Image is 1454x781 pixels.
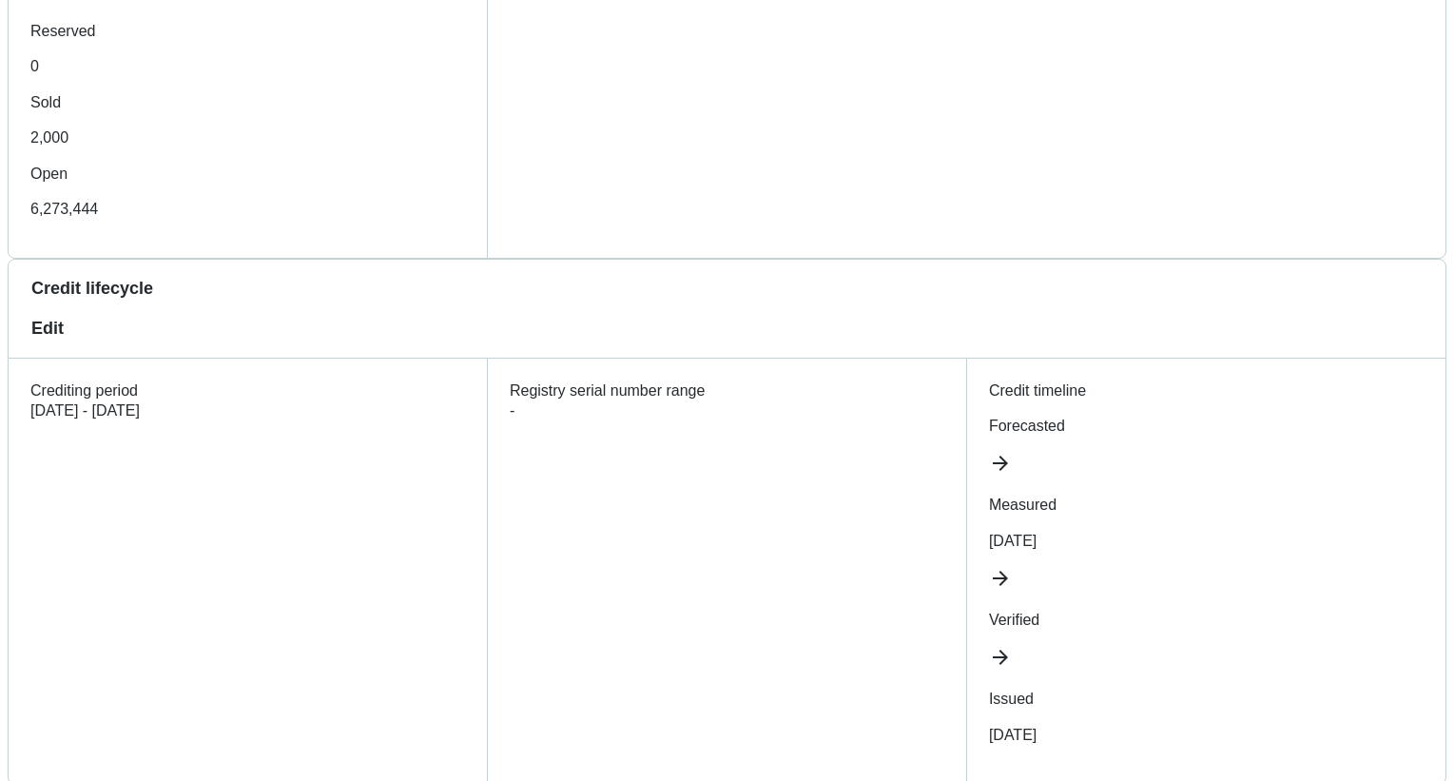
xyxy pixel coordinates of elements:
[30,56,464,77] p: 0
[989,495,1423,516] p: Measured
[31,317,1423,340] p: Edit
[989,689,1423,710] p: Issued
[989,381,1423,401] div: Credit timeline
[30,400,464,421] div: [DATE] - [DATE]
[30,381,464,401] div: Crediting period
[989,531,1423,552] p: [DATE]
[31,277,1423,300] p: Credit lifecycle
[510,400,943,421] div: -
[30,92,464,113] p: Sold
[30,164,464,185] p: Open
[989,416,1423,437] p: Forecasted
[510,381,943,401] div: Registry serial number range
[30,21,464,42] p: Reserved
[30,127,464,148] p: 2,000
[989,725,1423,746] p: [DATE]
[989,610,1423,631] p: Verified
[30,199,464,220] p: 6,273,444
